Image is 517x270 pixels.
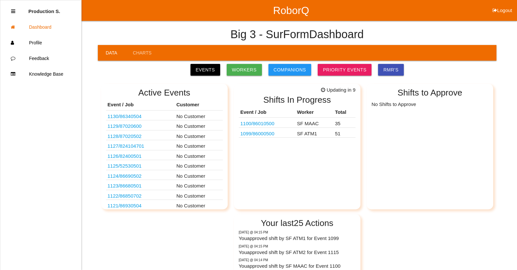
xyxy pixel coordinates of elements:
[378,64,403,76] a: RMR's
[175,150,223,160] td: No Customer
[239,249,356,256] p: You approved shift by SF ATM2 for Event 1115
[108,123,142,129] a: 1129/87020600
[125,45,159,61] a: Charts
[175,190,223,200] td: No Customer
[239,95,356,105] h2: Shifts In Progress
[295,127,333,138] td: SF ATM1
[318,64,372,76] a: Priority Events
[175,180,223,190] td: No Customer
[0,19,81,35] a: Dashboard
[239,127,296,138] td: 0CD00020 STELLANTIS LB BEV HALF SHAFT
[239,262,356,270] p: You approved shift by SF MAAC for Event 1100
[108,183,142,188] a: 1123/86680501
[295,107,333,118] th: Worker
[175,160,223,170] td: No Customer
[321,86,356,94] span: Updating in 9
[239,258,356,262] p: Today @ 04:14 PM
[106,190,175,200] td: HF55G TN1934 TRAY
[108,203,142,208] a: 1121/86930504
[295,118,333,128] td: SF MAAC
[240,121,274,126] a: 1100/86010500
[106,130,175,140] td: HONDA T90X
[268,64,312,76] a: Companions
[175,200,223,210] td: No Customer
[106,110,175,120] td: 86340504
[108,133,142,139] a: 1128/87020502
[333,107,356,118] th: Total
[239,118,356,128] tr: 0CD00022 LB BEV HALF SHAF PACKAGING
[239,107,296,118] th: Event / Job
[0,66,81,82] a: Knowledge Base
[190,64,220,76] a: Events
[108,143,144,149] a: 1127/824104701
[0,51,81,66] a: Feedback
[175,130,223,140] td: No Customer
[333,127,356,138] td: 51
[108,113,142,119] a: 1130/86340504
[0,35,81,51] a: Profile
[239,118,296,128] td: 0CD00022 LB BEV HALF SHAF PACKAGING
[28,4,60,14] p: Production Shifts
[239,235,356,242] p: You approved shift by SF ATM1 for Event 1099
[11,4,15,19] div: Close
[108,153,142,159] a: 1126/82400501
[106,99,175,110] th: Event / Job
[106,160,175,170] td: HEMI COVER TIMING CHAIN VAC TRAY 0CD86761
[239,244,356,249] p: Today @ 04:15 PM
[108,173,142,179] a: 1124/86690502
[333,118,356,128] td: 35
[372,88,488,97] h2: Shifts to Approve
[98,45,125,61] a: Data
[108,163,142,169] a: 1125/52530501
[106,88,223,97] h2: Active Events
[239,218,356,228] h2: Your last 25 Actions
[239,230,356,235] p: Today @ 04:15 PM
[175,170,223,180] td: No Customer
[106,140,175,150] td: D1003101R04 - FAURECIA TOP PAD LID
[239,127,356,138] tr: 0CD00020 STELLANTIS LB BEV HALF SHAFT
[108,193,142,199] a: 1122/86850702
[106,200,175,210] td: TN1933 HF55M STATOR CORE
[175,120,223,130] td: No Customer
[106,170,175,180] td: D104465 - DEKA BATTERY - MEXICO
[106,120,175,130] td: HONDA T90X SF 45 X 48 PALLETS
[175,99,223,110] th: Customer
[231,28,364,41] h4: Big 3 - SurForm Dashboard
[106,180,175,190] td: D1024160 - DEKA BATTERY
[227,64,262,76] a: Workers
[175,110,223,120] td: No Customer
[372,99,488,108] p: No Shifts to Approve
[240,131,274,136] a: 1099/86000500
[106,150,175,160] td: D1003101R04 - FAURECIA TOP PAD TRAY
[175,140,223,150] td: No Customer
